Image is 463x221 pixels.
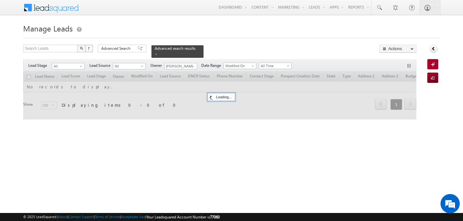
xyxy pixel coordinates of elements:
[259,63,292,69] a: All Time
[113,63,144,69] span: All
[188,63,196,70] a: Show All Items
[223,63,256,69] a: Modified On
[379,45,416,53] button: Actions
[28,63,52,68] span: Lead Stage
[150,63,164,68] span: Owner
[201,63,223,68] span: Date Range
[52,63,83,69] span: All
[121,215,145,219] a: Acceptable Use
[89,63,113,68] span: Lead Source
[85,45,93,52] button: ?
[208,93,235,101] div: Loading...
[58,215,68,219] a: About
[23,23,73,33] span: Manage Leads
[68,215,94,219] a: Contact Support
[88,46,91,51] span: ?
[95,215,120,219] a: Terms of Service
[52,63,85,69] a: All
[101,46,132,51] span: Advanced Search
[224,63,254,69] span: Modified On
[113,63,146,69] a: All
[259,63,290,69] span: All Time
[210,215,220,219] span: 77060
[164,63,197,69] input: Type to Search
[23,214,220,220] span: © 2025 LeadSquared | | | | |
[146,215,220,219] span: Your Leadsquared Account Number is
[155,46,195,51] span: Advanced search results
[80,47,83,50] img: Search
